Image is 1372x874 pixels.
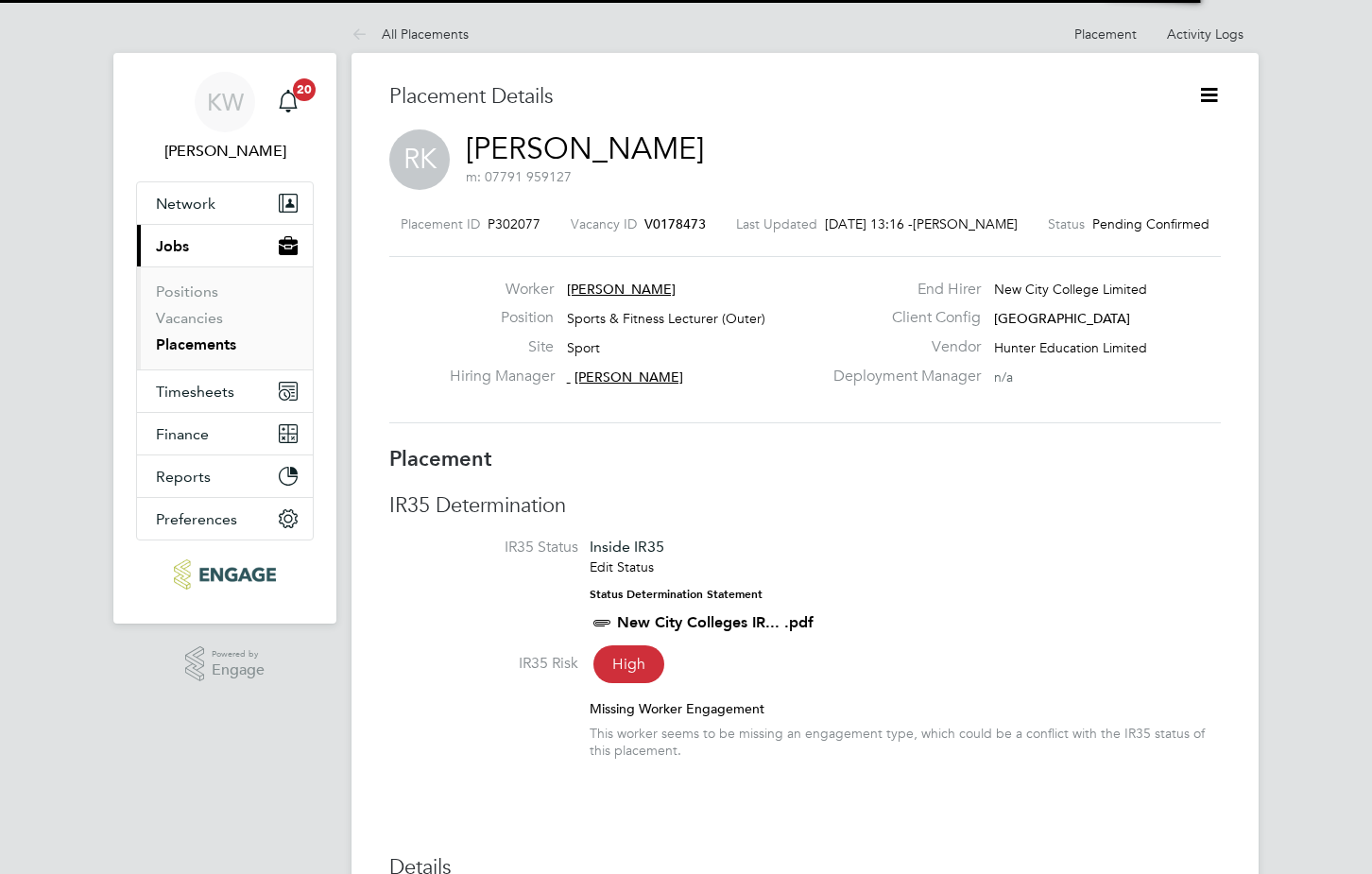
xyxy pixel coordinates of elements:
span: P302077 [488,215,540,232]
button: Finance [137,413,313,454]
span: Inside IR35 [590,538,664,556]
h3: Placement Details [389,83,1169,111]
button: Reports [137,455,313,497]
span: m: 07791 959127 [466,168,572,185]
span: [PERSON_NAME] [913,215,1018,232]
span: Engage [212,662,265,678]
label: Hiring Manager [450,367,554,386]
label: Last Updated [736,215,817,232]
a: Positions [156,283,218,300]
label: Status [1048,215,1085,232]
a: Vacancies [156,309,223,327]
a: 20 [269,72,307,132]
label: IR35 Risk [389,654,578,674]
a: Placement [1074,26,1137,43]
img: ncclondon-logo-retina.png [174,559,275,590]
a: Edit Status [590,558,654,575]
span: [GEOGRAPHIC_DATA] [994,310,1130,327]
span: High [593,645,664,683]
a: All Placements [352,26,469,43]
span: Pending [1092,215,1142,232]
a: Go to home page [136,559,314,590]
span: Preferences [156,510,237,528]
label: Vacancy ID [571,215,637,232]
label: Worker [450,280,554,300]
div: Jobs [137,266,313,369]
span: Sport [567,339,600,356]
label: Client Config [822,308,981,328]
span: Timesheets [156,383,234,401]
span: Reports [156,468,211,486]
span: KW [207,90,244,114]
span: 20 [293,78,316,101]
div: Missing Worker Engagement [590,700,1221,717]
span: Jobs [156,237,189,255]
h3: IR35 Determination [389,492,1221,520]
a: Activity Logs [1167,26,1243,43]
a: Placements [156,335,236,353]
span: [DATE] 13:16 - [825,215,913,232]
span: V0178473 [644,215,706,232]
a: Powered byEngage [185,646,266,682]
label: Placement ID [401,215,480,232]
span: New City College Limited [994,281,1147,298]
span: Sports & Fitness Lecturer (Outer) [567,310,765,327]
nav: Main navigation [113,53,336,624]
span: Finance [156,425,209,443]
span: n/a [994,368,1013,386]
span: Powered by [212,646,265,662]
span: Hunter Education Limited [994,339,1147,356]
button: Network [137,182,313,224]
a: New City Colleges IR... .pdf [617,613,814,631]
span: Kane White [136,140,314,163]
span: Confirmed [1146,215,1209,232]
strong: Status Determination Statement [590,588,763,601]
span: [PERSON_NAME] [575,368,683,386]
button: Timesheets [137,370,313,412]
label: IR35 Status [389,538,578,557]
button: Preferences [137,498,313,540]
a: KW[PERSON_NAME] [136,72,314,163]
label: Site [450,337,554,357]
label: Vendor [822,337,981,357]
div: This worker seems to be missing an engagement type, which could be a conflict with the IR35 statu... [590,725,1221,759]
span: [PERSON_NAME] [567,281,676,298]
span: Network [156,195,215,213]
label: End Hirer [822,280,981,300]
a: [PERSON_NAME] [466,130,704,167]
button: Jobs [137,225,313,266]
label: Deployment Manager [822,367,981,386]
span: RK [389,129,450,190]
b: Placement [389,446,492,471]
label: Position [450,308,554,328]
